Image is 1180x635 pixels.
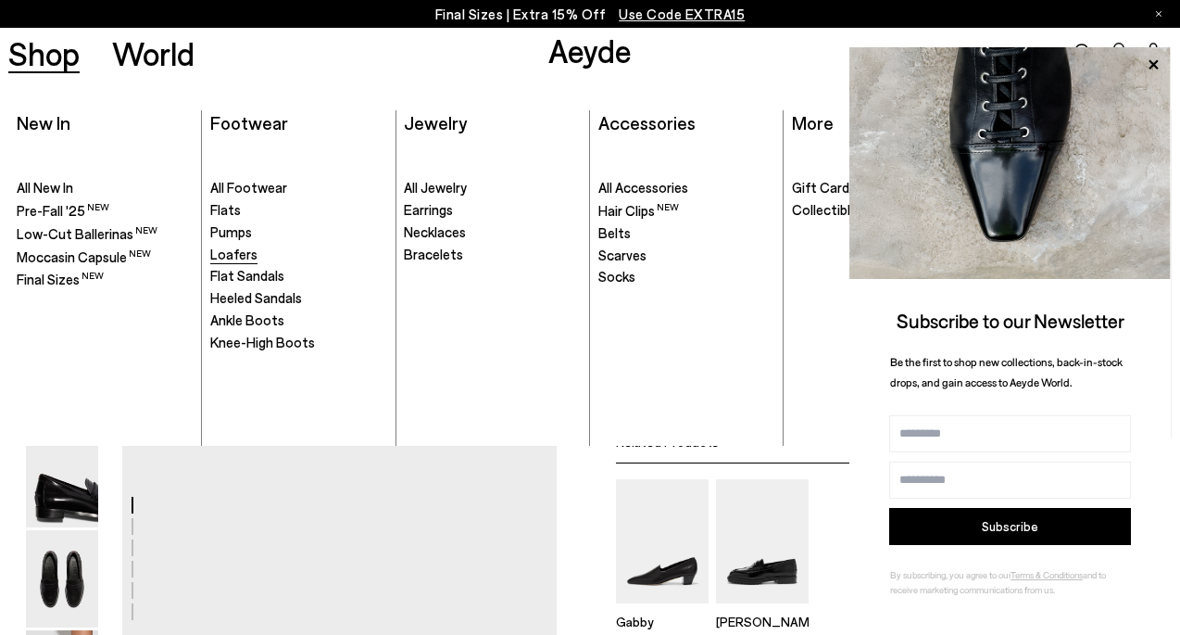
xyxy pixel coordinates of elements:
[404,201,581,220] a: Earrings
[598,202,679,219] span: Hair Clips
[210,223,387,242] a: Pumps
[17,201,194,221] a: Pre-Fall '25
[435,3,746,26] p: Final Sizes | Extra 15% Off
[598,201,775,221] a: Hair Clips
[598,247,775,265] a: Scarves
[598,247,646,263] span: Scarves
[619,6,745,22] span: Navigate to /collections/ss25-final-sizes
[716,613,809,629] p: [PERSON_NAME]
[849,47,1171,279] img: ca3f721fb6ff708a270709c41d776025.jpg
[897,309,1124,332] span: Subscribe to our Newsletter
[210,289,387,308] a: Heeled Sandals
[17,179,73,196] span: All New In
[792,201,864,218] span: Collectibles
[210,311,284,328] span: Ankle Boots
[210,201,387,220] a: Flats
[404,111,467,133] a: Jewelry
[210,311,387,330] a: Ankle Boots
[210,334,387,352] a: Knee-High Boots
[17,270,194,289] a: Final Sizes
[792,179,856,196] span: Gift Cards
[210,334,315,350] span: Knee-High Boots
[17,202,109,219] span: Pre-Fall '25
[404,246,581,264] a: Bracelets
[548,31,632,70] a: Aeyde
[598,179,775,197] a: All Accessories
[716,479,809,603] img: Leon Loafers
[210,289,302,306] span: Heeled Sandals
[890,355,1123,389] span: Be the first to shop new collections, back-in-stock drops, and gain access to Aeyde World.
[792,179,970,197] a: Gift Cards
[210,223,252,240] span: Pumps
[17,248,151,265] span: Moccasin Capsule
[1144,43,1162,63] a: 0
[210,246,387,264] a: Loafers
[210,179,287,196] span: All Footwear
[404,179,467,196] span: All Jewelry
[112,37,195,70] a: World
[598,268,635,285] span: Socks
[210,179,387,197] a: All Footwear
[210,111,288,133] a: Footwear
[598,268,775,286] a: Socks
[17,248,194,267] a: Moccasin Capsule
[598,179,688,196] span: All Accessories
[404,223,466,240] span: Necklaces
[404,246,463,262] span: Bracelets
[404,201,453,218] span: Earrings
[210,201,241,218] span: Flats
[889,508,1131,545] button: Subscribe
[404,223,581,242] a: Necklaces
[716,590,809,629] a: Leon Loafers [PERSON_NAME]
[8,37,80,70] a: Shop
[210,267,387,286] a: Flat Sandals
[616,590,709,629] a: Gabby Almond-Toe Loafers Gabby
[17,225,157,242] span: Low-Cut Ballerinas
[792,111,834,133] a: More
[598,224,631,241] span: Belts
[616,479,709,603] img: Gabby Almond-Toe Loafers
[404,179,581,197] a: All Jewelry
[17,179,194,197] a: All New In
[26,530,98,628] img: Oscar Leather Loafers - Image 5
[598,224,775,243] a: Belts
[1011,569,1083,580] a: Terms & Conditions
[616,613,709,629] p: Gabby
[26,430,98,527] img: Oscar Leather Loafers - Image 4
[17,111,70,133] a: New In
[17,271,104,287] span: Final Sizes
[17,224,194,244] a: Low-Cut Ballerinas
[890,569,1011,580] span: By subscribing, you agree to our
[210,267,284,284] span: Flat Sandals
[792,201,970,220] a: Collectibles
[598,111,696,133] a: Accessories
[210,246,257,262] span: Loafers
